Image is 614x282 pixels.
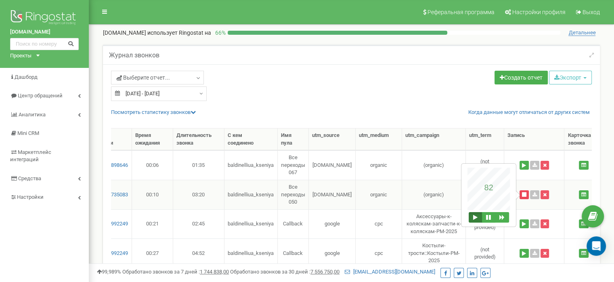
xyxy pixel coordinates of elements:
button: Удалить запись [541,219,549,228]
span: Центр обращений [18,93,63,99]
div: Проекты [10,52,31,60]
th: Куда звонили [90,128,132,150]
a: Создать отчет [495,71,548,84]
td: Callback [278,209,309,239]
td: Аксессуары-к-коляскам-запчасти-к-коляскам-PM-2025 [402,209,466,239]
th: utm_medium [356,128,402,150]
a: Скачать [530,249,539,258]
a: 380442992249 [93,250,128,257]
a: 380442992249 [93,220,128,228]
td: 01:35 [173,150,224,180]
span: Аналитика [19,112,46,118]
span: Средства [18,175,41,181]
th: utm_campaign [402,128,466,150]
u: 1 744 838,00 [200,269,229,275]
a: Скачать [530,219,539,228]
td: (organic) [402,180,466,209]
a: [DOMAIN_NAME] [10,28,79,36]
th: Длительность звонка [173,128,224,150]
td: (not provided) [466,150,504,180]
th: Запись [504,128,564,150]
span: Обработано звонков за 7 дней : [122,269,229,275]
td: 00:06 [132,150,173,180]
td: 04:52 [173,238,224,268]
td: Callback [278,238,309,268]
td: 02:45 [173,209,224,239]
p: 82 [479,183,499,192]
a: Посмотреть cтатистику звонков [111,109,196,115]
a: Выберите отчет... [111,71,204,84]
td: organic [356,180,402,209]
a: 380671898646 [93,162,128,169]
button: Удалить запись [541,249,549,258]
p: 66 % [211,29,228,37]
input: Поиск по номеру [10,38,79,50]
span: Реферальная программа [427,9,495,15]
a: Скачать [530,190,539,199]
td: cpc [356,238,402,268]
th: utm_source [309,128,356,150]
td: (not provided) [466,238,504,268]
div: Open Intercom Messenger [587,236,606,256]
td: baldinelliua_kseniya [224,180,278,209]
th: Карточка звонка [564,128,603,150]
td: (organic) [402,150,466,180]
span: Выход [583,9,600,15]
td: Все переходы 050 [278,180,309,209]
td: 00:10 [132,180,173,209]
a: 380503735083 [93,191,128,199]
td: 00:21 [132,209,173,239]
span: Настройки [17,194,44,200]
td: [DOMAIN_NAME] [309,150,356,180]
span: Маркетплейс интеграций [10,149,51,163]
td: baldinelliua_kseniya [224,238,278,268]
td: 03:20 [173,180,224,209]
td: 00:27 [132,238,173,268]
button: Удалить запись [541,190,549,199]
th: Имя пула [278,128,309,150]
td: google [309,238,356,268]
a: Скачать [530,161,539,170]
span: 99,989% [97,269,121,275]
td: Все переходы 067 [278,150,309,180]
a: [EMAIL_ADDRESS][DOMAIN_NAME] [345,269,435,275]
span: Обработано звонков за 30 дней : [230,269,339,275]
td: baldinelliua_kseniya [224,209,278,239]
button: Экспорт [549,71,592,84]
a: Когда данные могут отличаться от других систем [468,109,590,116]
td: baldinelliua_kseniya [224,150,278,180]
button: Удалить запись [541,161,549,170]
span: Дашборд [15,74,38,80]
th: utm_term [466,128,504,150]
td: cpc [356,209,402,239]
span: Настройки профиля [512,9,566,15]
td: Костыли-трости::Костыли-PM-2025 [402,238,466,268]
p: [DOMAIN_NAME] [103,29,211,37]
span: Mini CRM [17,130,39,136]
span: Детальнее [568,29,595,36]
img: Ringostat logo [10,8,79,28]
td: google [309,209,356,239]
th: Время ожидания [132,128,173,150]
td: [DOMAIN_NAME] [309,180,356,209]
th: С кем соединено [224,128,278,150]
span: использует Ringostat на [147,29,211,36]
h5: Журнал звонков [109,52,159,59]
span: Выберите отчет... [116,74,170,82]
td: organic [356,150,402,180]
u: 7 556 750,00 [310,269,339,275]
